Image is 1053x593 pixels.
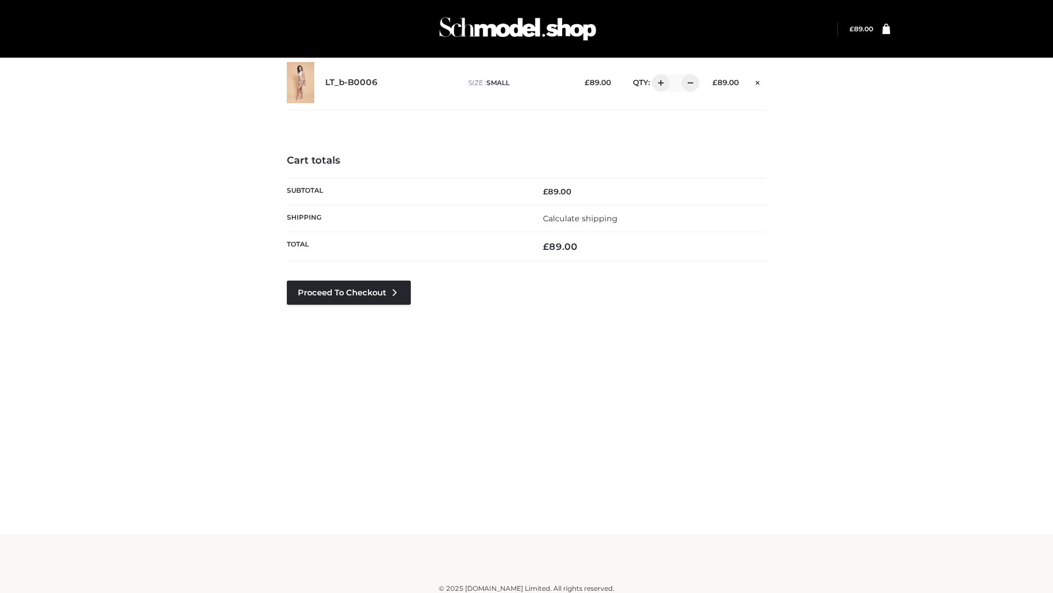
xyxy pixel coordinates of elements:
th: Subtotal [287,178,526,205]
bdi: 89.00 [543,187,571,197]
bdi: 89.00 [585,78,611,87]
bdi: 89.00 [543,241,578,252]
a: Proceed to Checkout [287,281,411,305]
img: Schmodel Admin 964 [435,7,600,51]
img: LT_b-B0006 - SMALL [287,62,314,103]
p: size : [468,78,568,88]
span: £ [850,25,854,33]
span: £ [585,78,590,87]
a: LT_b-B0006 [325,77,378,88]
a: £89.00 [850,25,873,33]
bdi: 89.00 [850,25,873,33]
div: QTY: [622,74,695,92]
a: Calculate shipping [543,214,618,223]
th: Shipping [287,205,526,232]
a: Remove this item [750,74,766,88]
span: £ [712,78,717,87]
th: Total [287,232,526,261]
span: £ [543,241,549,252]
h4: Cart totals [287,155,766,167]
span: SMALL [486,79,509,87]
bdi: 89.00 [712,78,739,87]
span: £ [543,187,548,197]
